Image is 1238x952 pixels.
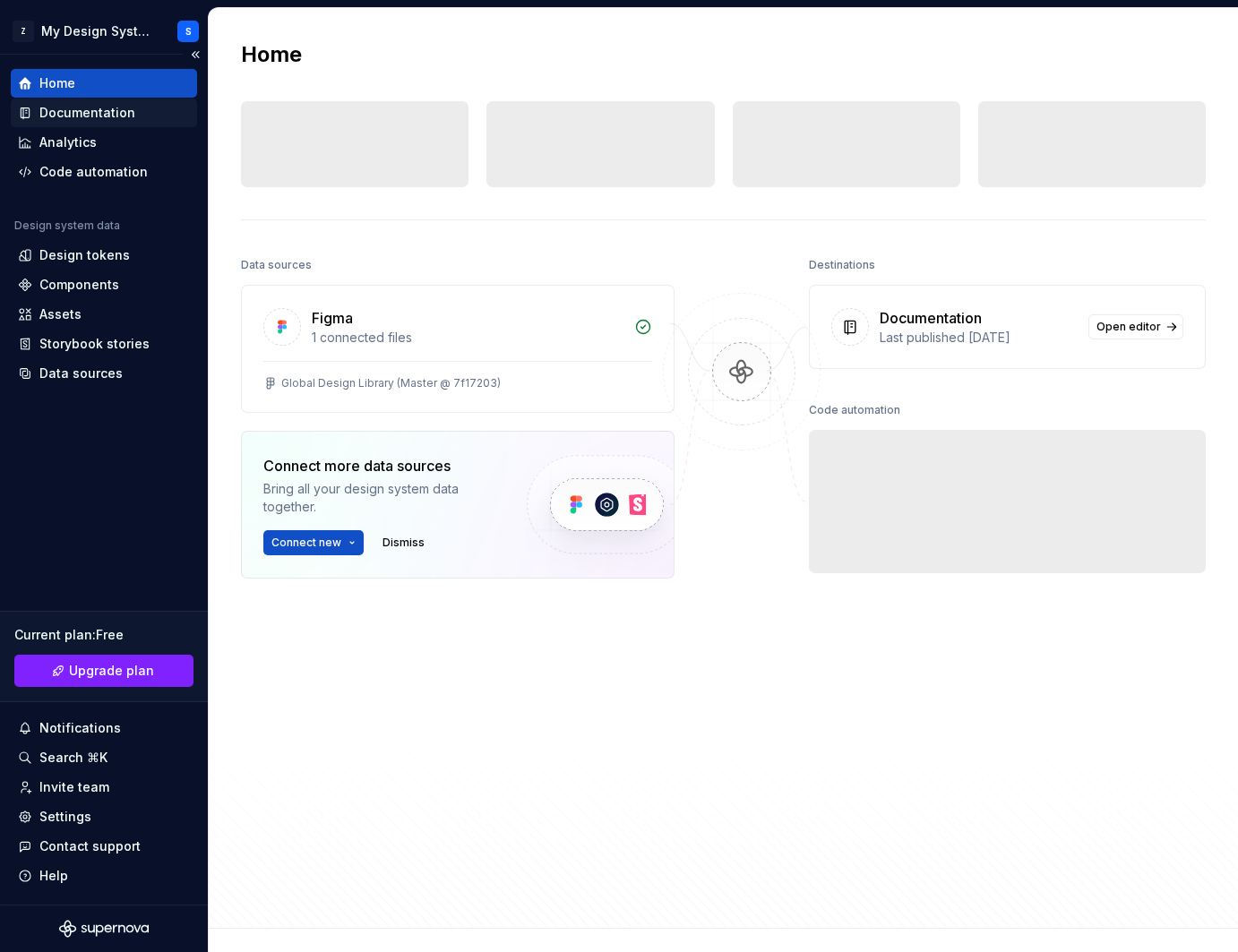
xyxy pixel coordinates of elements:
div: Connect more data sources [263,455,496,476]
button: Collapse sidebar [183,42,208,67]
div: Storybook stories [39,335,150,353]
span: Connect new [271,536,341,550]
div: Z [13,21,34,42]
button: Connect new [263,530,364,555]
div: Global Design Library (Master @ 7f17203) [281,376,501,390]
div: Home [39,74,75,92]
span: Dismiss [383,536,425,550]
a: Assets [11,300,197,329]
div: Documentation [39,104,135,122]
div: Destinations [809,253,875,278]
button: Notifications [11,714,197,742]
span: Open editor [1096,320,1161,334]
div: Code automation [39,163,148,181]
div: S [185,24,192,39]
div: Last published [DATE] [880,329,1078,347]
a: Code automation [11,158,197,186]
div: Current plan : Free [14,626,193,644]
a: Design tokens [11,241,197,270]
div: Search ⌘K [39,749,107,767]
div: Bring all your design system data together. [263,480,496,516]
div: Code automation [809,398,900,423]
button: ZMy Design SystemS [4,12,204,50]
div: Contact support [39,837,141,855]
h2: Home [241,40,302,69]
button: Dismiss [374,530,433,555]
div: Notifications [39,719,121,737]
a: Invite team [11,773,197,802]
div: Data sources [39,365,123,382]
button: Contact support [11,832,197,861]
div: Help [39,867,68,885]
div: Figma [312,307,353,329]
a: Home [11,69,197,98]
a: Settings [11,802,197,831]
div: My Design System [41,22,156,40]
a: Open editor [1088,314,1183,339]
div: Invite team [39,778,109,796]
a: Upgrade plan [14,655,193,687]
svg: Supernova Logo [59,920,149,938]
div: Documentation [880,307,982,329]
a: Figma1 connected filesGlobal Design Library (Master @ 7f17203) [241,285,675,413]
div: Design system data [14,219,120,233]
div: Analytics [39,133,97,151]
div: Settings [39,808,91,826]
a: Documentation [11,99,197,127]
button: Help [11,862,197,890]
div: Assets [39,305,82,323]
a: Components [11,270,197,299]
div: Data sources [241,253,312,278]
a: Storybook stories [11,330,197,358]
a: Data sources [11,359,197,388]
div: 1 connected files [312,329,623,347]
button: Search ⌘K [11,743,197,772]
div: Components [39,276,119,294]
a: Analytics [11,128,197,157]
span: Upgrade plan [69,662,154,680]
div: Design tokens [39,246,130,264]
